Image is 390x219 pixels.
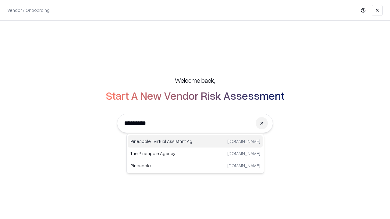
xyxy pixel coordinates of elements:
[126,134,264,173] div: Suggestions
[227,162,260,169] p: [DOMAIN_NAME]
[227,150,260,157] p: [DOMAIN_NAME]
[7,7,50,13] p: Vendor / Onboarding
[106,89,285,102] h2: Start A New Vendor Risk Assessment
[175,76,215,85] h5: Welcome back,
[130,138,195,144] p: Pineapple | Virtual Assistant Agency
[130,162,195,169] p: Pineapple
[130,150,195,157] p: The Pineapple Agency
[227,138,260,144] p: [DOMAIN_NAME]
